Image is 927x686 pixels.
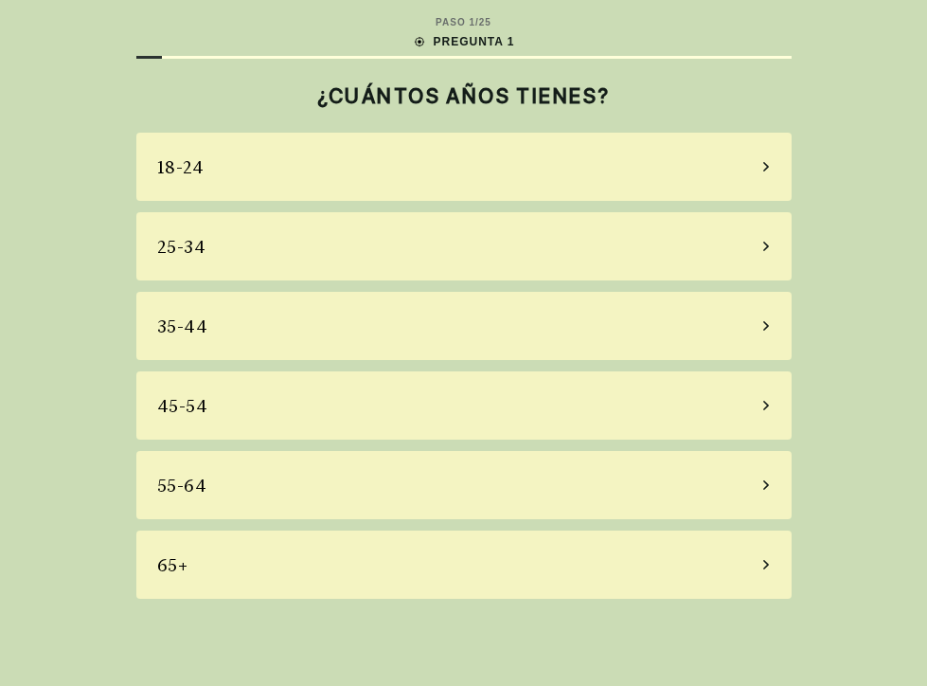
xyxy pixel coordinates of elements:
div: 35-44 [157,314,208,339]
div: PASO 1 / 25 [436,15,491,29]
div: 55-64 [157,473,207,498]
div: PREGUNTA 1 [412,33,514,50]
div: 65+ [157,552,188,578]
div: 25-34 [157,234,206,260]
div: 18-24 [157,154,205,180]
h2: ¿CUÁNTOS AÑOS TIENES? [136,83,792,108]
div: 45-54 [157,393,208,419]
